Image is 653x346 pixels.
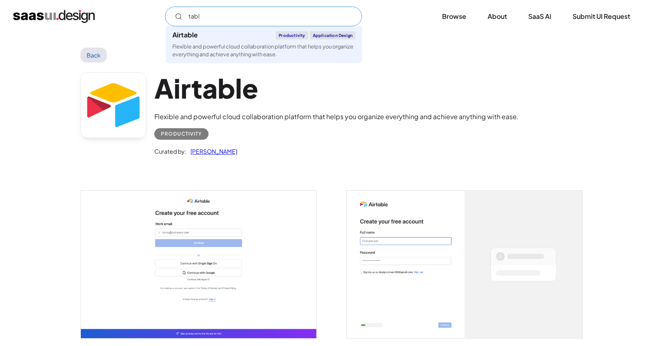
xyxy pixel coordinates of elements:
form: Email Form [165,7,362,26]
a: AirtableProductivityApplication DesignFlexible and powerful cloud collaboration platform that hel... [166,26,362,63]
div: Productivity [276,31,308,39]
img: 6423cfeb34120f7959658056_Airtable%20Create%20your%20free%20account.png [81,191,316,338]
div: Curated by: [154,146,186,156]
a: open lightbox [81,191,316,338]
a: SaaS Ai [518,7,561,25]
a: [PERSON_NAME] [186,146,237,156]
a: Submit UI Request [563,7,640,25]
a: home [13,10,95,23]
div: Airtable [172,32,198,38]
h1: Airtable [154,72,519,104]
img: 6423cff3c1b1de1dc265a8e0_Airtable%20Enter%20your%20Details.png [347,191,582,338]
a: Browse [432,7,476,25]
div: Productivity [161,129,202,139]
a: Back [80,48,107,62]
a: open lightbox [347,191,582,338]
div: Flexible and powerful cloud collaboration platform that helps you organize everything and achieve... [154,112,519,122]
div: Flexible and powerful cloud collaboration platform that helps you organize everything and achieve... [172,43,355,58]
div: Application Design [310,31,356,39]
input: Search UI designs you're looking for... [165,7,362,26]
a: About [478,7,517,25]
